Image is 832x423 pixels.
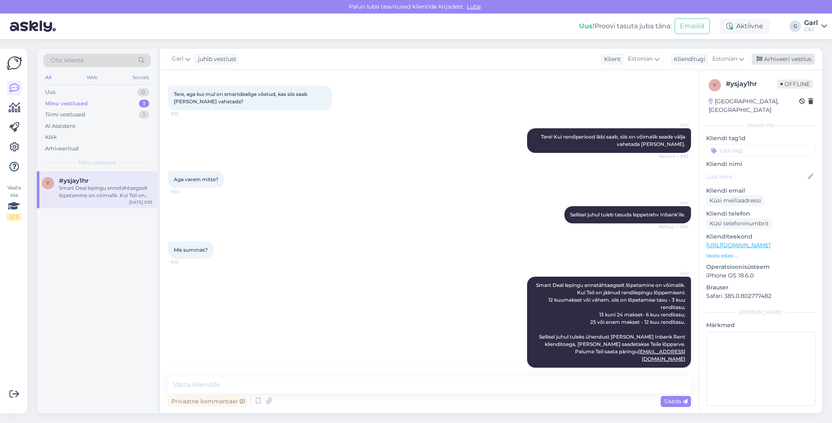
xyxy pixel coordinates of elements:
[706,252,816,259] p: Vaata edasi ...
[628,55,653,64] span: Estonian
[804,26,818,33] div: C&C
[658,368,689,374] span: Nähtud ✓ 9:35
[195,55,236,64] div: juhib vestlust
[706,271,816,280] p: iPhone OS 18.6.0
[51,56,84,65] span: Otsi kliente
[464,3,483,10] span: Luba
[706,218,772,229] div: Küsi telefoninumbrit
[706,122,816,129] div: Kliendi info
[59,184,152,199] div: Smart Deal lepingu ennetähtaegselt lõpetamine on võimalik. Kui Teil on jäänud rendilepingu lõppem...
[45,133,57,141] div: Kõik
[789,20,801,32] div: G
[172,55,184,64] span: Garl
[713,82,716,88] span: y
[170,189,201,195] span: 9:34
[706,241,771,249] a: [URL][DOMAIN_NAME]
[706,309,816,316] div: [PERSON_NAME]
[675,18,710,34] button: Emailid
[45,122,75,130] div: AI Assistent
[579,21,671,31] div: Proovi tasuta juba täna:
[804,20,818,26] div: Garl
[726,79,777,89] div: # ysjay1hr
[706,283,816,292] p: Brauser
[85,72,99,83] div: Web
[804,20,827,33] a: GarlC&C
[706,195,764,206] div: Küsi meiliaadressi
[137,88,149,96] div: 0
[706,134,816,143] p: Kliendi tag'id
[131,72,151,83] div: Socials
[706,232,816,241] p: Klienditeekond
[579,22,595,30] b: Uus!
[752,54,815,65] div: Arhiveeri vestlus
[570,211,685,218] span: Sellisel juhul tuleb tasuda leppetrahv Inbank'ile.
[706,186,816,195] p: Kliendi email
[7,55,22,71] img: Askly Logo
[43,72,53,83] div: All
[79,159,116,166] span: Minu vestlused
[45,100,88,108] div: Minu vestlused
[658,270,689,276] span: Garl
[7,184,21,221] div: Vaata siia
[59,177,89,184] span: #ysjay1hr
[638,348,685,362] a: [EMAIL_ADDRESS][DOMAIN_NAME]
[658,200,689,206] span: Garl
[658,224,689,230] span: Nähtud ✓ 9:34
[139,111,149,119] div: 1
[170,259,201,265] span: 9:35
[168,396,248,407] div: Privaatne kommentaar
[7,214,21,221] div: 2 / 3
[541,134,687,147] span: Tere! Kui rendiperiood läbi saab, siis on võimalik seade välja vahetada [PERSON_NAME].
[129,199,152,205] div: [DATE] 9:35
[720,19,770,34] div: Aktiivne
[139,100,149,108] div: 1
[601,55,621,64] div: Klient
[174,176,218,182] span: Aga varem mitte?
[712,55,737,64] span: Estonian
[664,398,688,405] span: Saada
[658,153,689,159] span: Nähtud ✓ 9:33
[706,209,816,218] p: Kliendi telefon
[658,122,689,128] span: Garl
[671,55,705,64] div: Klienditugi
[45,88,55,96] div: Uus
[174,91,309,105] span: Tere, aga kui mul on smartdealiga võetud, kas siis saab [PERSON_NAME] vahetada?
[174,247,208,253] span: Mis summas?
[706,321,816,330] p: Märkmed
[706,292,816,300] p: Safari 385.0.802777482
[46,180,50,186] span: y
[45,111,85,119] div: Tiimi vestlused
[709,97,799,114] div: [GEOGRAPHIC_DATA], [GEOGRAPHIC_DATA]
[706,160,816,168] p: Kliendi nimi
[706,144,816,157] input: Lisa tag
[536,282,687,362] span: Smart Deal lepingu ennetähtaegselt lõpetamine on võimalik. Kui Teil on jäänud rendilepingu lõppem...
[777,80,813,89] span: Offline
[45,145,79,153] div: Arhiveeritud
[707,172,806,181] input: Lisa nimi
[706,263,816,271] p: Operatsioonisüsteem
[170,111,201,117] span: 9:33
